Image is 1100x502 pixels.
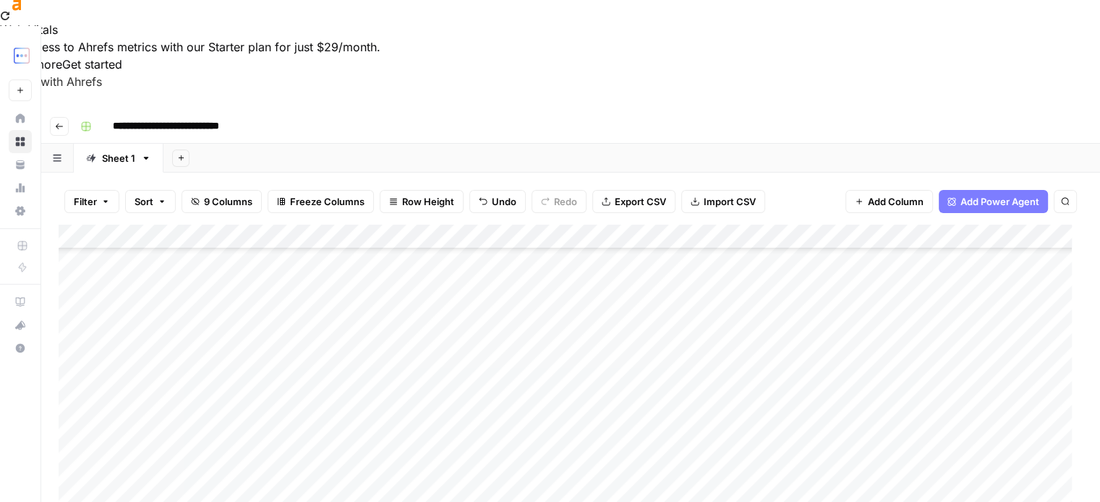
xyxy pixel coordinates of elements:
button: Redo [532,190,587,213]
button: Add Column [845,190,933,213]
a: AirOps Academy [9,290,32,313]
span: Row Height [402,194,454,209]
a: Browse [9,130,32,153]
button: Row Height [380,190,464,213]
span: Redo [554,194,577,209]
span: Sort [135,194,153,209]
button: Sort [125,190,176,213]
span: Filter [74,194,97,209]
button: Freeze Columns [268,190,374,213]
span: Undo [492,194,516,209]
span: Import CSV [704,194,756,209]
a: Sheet 1 [74,144,163,173]
span: Export CSV [615,194,666,209]
span: Freeze Columns [290,194,364,209]
div: Sheet 1 [102,151,135,165]
span: Add Power Agent [960,194,1039,209]
a: Home [9,107,32,130]
button: Import CSV [681,190,765,213]
button: Help + Support [9,337,32,360]
button: Undo [469,190,526,213]
span: 9 Columns [204,194,252,209]
button: What's new? [9,313,32,337]
button: Export CSV [592,190,675,213]
span: Add Column [868,194,924,209]
a: Your Data [9,153,32,176]
button: Add Power Agent [939,190,1048,213]
a: Usage [9,176,32,199]
button: Filter [64,190,119,213]
button: 9 Columns [182,190,262,213]
div: What's new? [9,314,31,336]
a: Settings [9,199,32,222]
button: Get started [62,56,122,73]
